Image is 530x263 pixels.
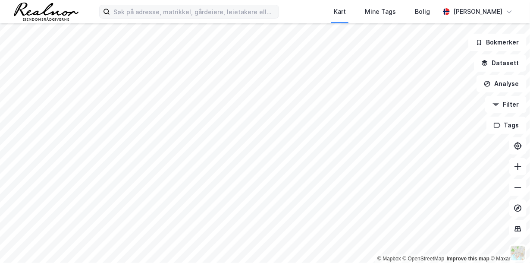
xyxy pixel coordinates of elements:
[110,5,279,18] input: Søk på adresse, matrikkel, gårdeiere, leietakere eller personer
[447,256,489,262] a: Improve this map
[365,6,396,17] div: Mine Tags
[486,117,527,134] button: Tags
[14,3,78,21] img: realnor-logo.934646d98de889bb5806.png
[403,256,445,262] a: OpenStreetMap
[477,75,527,92] button: Analyse
[474,54,527,72] button: Datasett
[377,256,401,262] a: Mapbox
[487,222,530,263] iframe: Chat Widget
[415,6,430,17] div: Bolig
[487,222,530,263] div: Kontrollprogram for chat
[468,34,527,51] button: Bokmerker
[453,6,502,17] div: [PERSON_NAME]
[485,96,527,113] button: Filter
[334,6,346,17] div: Kart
